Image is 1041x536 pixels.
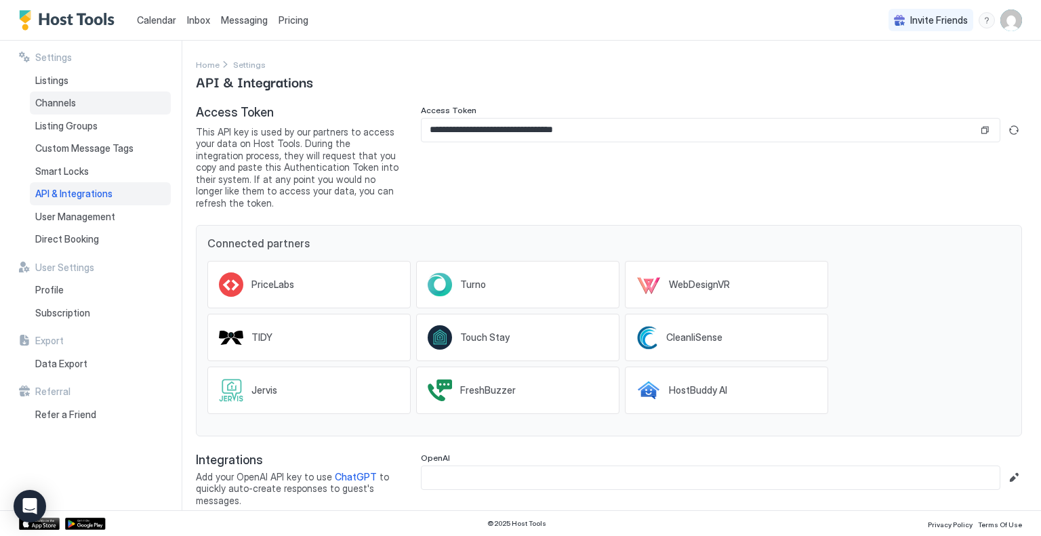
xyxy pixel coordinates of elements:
[625,314,828,361] a: CleanliSense
[35,211,115,223] span: User Management
[30,228,171,251] a: Direct Booking
[187,14,210,26] span: Inbox
[1000,9,1022,31] div: User profile
[221,14,268,26] span: Messaging
[625,261,828,308] a: WebDesignVR
[30,352,171,375] a: Data Export
[30,115,171,138] a: Listing Groups
[35,284,64,296] span: Profile
[251,331,272,344] span: TIDY
[35,386,70,398] span: Referral
[196,57,220,71] div: Breadcrumb
[196,126,399,209] span: This API key is used by our partners to access your data on Host Tools. During the integration pr...
[30,137,171,160] a: Custom Message Tags
[196,105,399,121] span: Access Token
[978,123,992,137] button: Copy
[30,403,171,426] a: Refer a Friend
[335,471,377,482] a: ChatGPT
[35,262,94,274] span: User Settings
[35,335,64,347] span: Export
[1006,470,1022,486] button: Edit
[669,279,730,291] span: WebDesignVR
[35,307,90,319] span: Subscription
[35,51,72,64] span: Settings
[35,75,68,87] span: Listings
[221,13,268,27] a: Messaging
[233,57,266,71] div: Breadcrumb
[279,14,308,26] span: Pricing
[30,302,171,325] a: Subscription
[196,471,399,507] span: Add your OpenAI API key to use to quickly auto-create responses to guest's messages.
[460,384,516,396] span: FreshBuzzer
[207,236,1011,250] span: Connected partners
[910,14,968,26] span: Invite Friends
[978,516,1022,531] a: Terms Of Use
[35,165,89,178] span: Smart Locks
[30,205,171,228] a: User Management
[65,518,106,530] a: Google Play Store
[233,57,266,71] a: Settings
[416,367,619,414] a: FreshBuzzer
[35,142,134,154] span: Custom Message Tags
[19,518,60,530] a: App Store
[460,279,486,291] span: Turno
[251,384,277,396] span: Jervis
[669,384,727,396] span: HostBuddy AI
[416,314,619,361] a: Touch Stay
[421,453,450,463] span: OpenAI
[35,409,96,421] span: Refer a Friend
[487,519,546,528] span: © 2025 Host Tools
[19,10,121,30] a: Host Tools Logo
[35,120,98,132] span: Listing Groups
[30,69,171,92] a: Listings
[14,490,46,522] div: Open Intercom Messenger
[460,331,510,344] span: Touch Stay
[207,314,411,361] a: TIDY
[196,453,399,468] span: Integrations
[416,261,619,308] a: Turno
[422,466,1000,489] input: Input Field
[196,57,220,71] a: Home
[978,520,1022,529] span: Terms Of Use
[196,60,220,70] span: Home
[137,13,176,27] a: Calendar
[233,60,266,70] span: Settings
[979,12,995,28] div: menu
[422,119,978,142] input: Input Field
[30,182,171,205] a: API & Integrations
[625,367,828,414] a: HostBuddy AI
[35,188,113,200] span: API & Integrations
[196,71,313,91] span: API & Integrations
[928,520,973,529] span: Privacy Policy
[251,279,294,291] span: PriceLabs
[928,516,973,531] a: Privacy Policy
[30,91,171,115] a: Channels
[35,233,99,245] span: Direct Booking
[207,261,411,308] a: PriceLabs
[137,14,176,26] span: Calendar
[1006,122,1022,138] button: Generate new token
[187,13,210,27] a: Inbox
[207,367,411,414] a: Jervis
[30,279,171,302] a: Profile
[35,97,76,109] span: Channels
[30,160,171,183] a: Smart Locks
[666,331,722,344] span: CleanliSense
[35,358,87,370] span: Data Export
[421,105,476,115] span: Access Token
